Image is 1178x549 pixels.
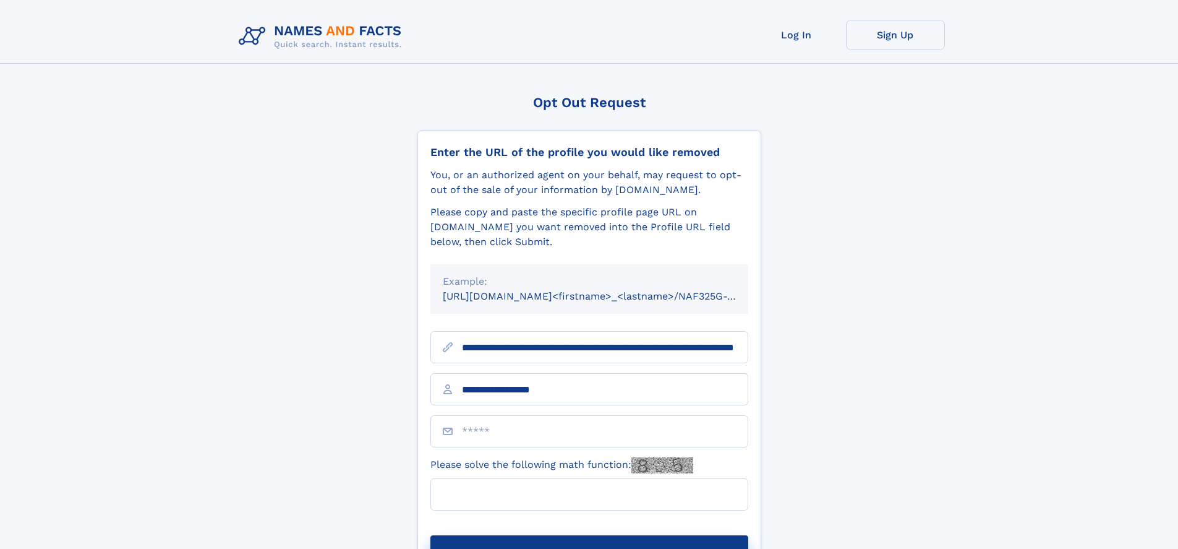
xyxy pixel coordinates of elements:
[443,274,736,289] div: Example:
[234,20,412,53] img: Logo Names and Facts
[443,290,772,302] small: [URL][DOMAIN_NAME]<firstname>_<lastname>/NAF325G-xxxxxxxx
[417,95,761,110] div: Opt Out Request
[430,168,748,197] div: You, or an authorized agent on your behalf, may request to opt-out of the sale of your informatio...
[430,205,748,249] div: Please copy and paste the specific profile page URL on [DOMAIN_NAME] you want removed into the Pr...
[846,20,945,50] a: Sign Up
[430,145,748,159] div: Enter the URL of the profile you would like removed
[430,457,693,473] label: Please solve the following math function:
[747,20,846,50] a: Log In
